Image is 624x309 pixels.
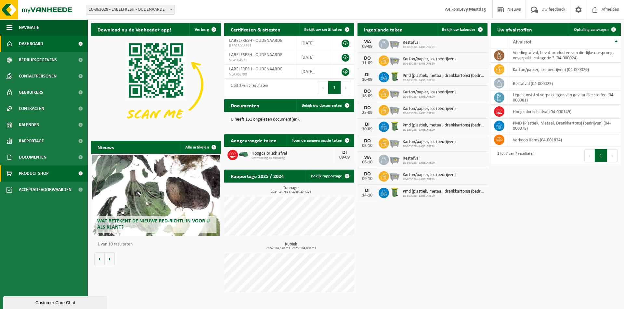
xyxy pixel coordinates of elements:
h2: Uw afvalstoffen [491,23,539,36]
div: 09-10 [361,177,374,181]
button: Vorige [94,252,105,265]
h2: Download nu de Vanheede+ app! [91,23,178,36]
button: Volgende [105,252,115,265]
span: 10-863028 - LABELFRESH [403,128,484,132]
div: 16-09 [361,77,374,82]
a: Wat betekent de nieuwe RED-richtlijn voor u als klant? [92,155,220,236]
div: DI [361,72,374,77]
span: Bekijk uw kalender [442,28,475,32]
a: Alle artikelen [180,141,220,154]
div: 09-09 [338,155,351,160]
span: Bedrijfsgegevens [19,52,57,68]
h2: Nieuws [91,141,120,153]
td: karton/papier, los (bedrijven) (04-000026) [508,63,621,77]
span: 10-863028 - LABELFRESH [403,95,456,99]
img: WB-2500-GAL-GY-01 [389,170,400,181]
span: RED25008595 [229,43,291,49]
div: MA [361,155,374,160]
img: WB-2500-GAL-GY-01 [389,54,400,65]
div: 11-09 [361,61,374,65]
div: 02-10 [361,144,374,148]
a: Bekijk uw certificaten [299,23,354,36]
img: WB-0240-HPE-GN-50 [389,187,400,198]
p: 1 van 10 resultaten [97,242,218,247]
button: Next [607,149,617,162]
div: DO [361,138,374,144]
div: 25-09 [361,111,374,115]
span: 10-863028 - LABELFRESH [403,62,456,66]
div: 30-09 [361,127,374,132]
span: 10-863028 - LABELFRESH [403,194,484,198]
a: Ophaling aanvragen [569,23,620,36]
button: Previous [318,81,328,94]
td: [DATE] [296,65,332,79]
button: 1 [328,81,341,94]
span: Karton/papier, los (bedrijven) [403,139,456,145]
span: Hoogcalorisch afval [252,151,335,156]
td: PMD (Plastiek, Metaal, Drankkartons) (bedrijven) (04-000978) [508,119,621,133]
div: DO [361,56,374,61]
span: Gebruikers [19,84,43,101]
button: Previous [584,149,595,162]
span: 10-863028 - LABELFRESH [403,145,456,149]
td: restafval (04-000029) [508,77,621,90]
div: 1 tot 7 van 7 resultaten [494,149,534,163]
h2: Ingeplande taken [357,23,409,36]
span: Contracten [19,101,44,117]
button: Verberg [189,23,220,36]
h2: Rapportage 2025 / 2024 [224,170,290,182]
span: Restafval [403,156,435,161]
span: Acceptatievoorwaarden [19,182,71,198]
iframe: chat widget [3,295,109,309]
span: Bekijk uw documenten [302,103,342,108]
div: DO [361,89,374,94]
span: Pmd (plastiek, metaal, drankkartons) (bedrijven) [403,73,484,78]
h2: Certificaten & attesten [224,23,287,36]
span: LABELFRESH - OUDENAARDE [229,53,282,57]
span: 10-863028 - LABELFRESH [403,78,484,82]
span: Bekijk uw certificaten [304,28,342,32]
img: WB-2500-GAL-GY-01 [389,154,400,165]
div: 08-09 [361,44,374,49]
span: Ophaling aanvragen [574,28,609,32]
span: Navigatie [19,19,39,36]
span: Toon de aangevraagde taken [292,138,342,143]
span: Kalender [19,117,39,133]
span: Product Shop [19,165,48,182]
div: DO [361,105,374,111]
a: Bekijk uw documenten [296,99,354,112]
span: Omwisseling op aanvraag [252,156,335,160]
img: HK-XK-22-GN-00 [238,151,249,157]
span: VLA904571 [229,58,291,63]
td: [DATE] [296,36,332,50]
a: Toon de aangevraagde taken [287,134,354,147]
td: voedingsafval, bevat producten van dierlijke oorsprong, onverpakt, categorie 3 (04-000024) [508,48,621,63]
span: Karton/papier, los (bedrijven) [403,90,456,95]
div: MA [361,39,374,44]
span: Contactpersonen [19,68,57,84]
span: 10-863028 - LABELFRESH [403,178,456,182]
a: Bekijk uw kalender [437,23,487,36]
div: DI [361,122,374,127]
img: WB-2500-GAL-GY-01 [389,104,400,115]
span: Rapportage [19,133,44,149]
span: LABELFRESH - OUDENAARDE [229,67,282,72]
button: Next [341,81,351,94]
span: Verberg [195,28,209,32]
strong: Levy Mestdag [459,7,486,12]
span: Restafval [403,40,435,45]
h2: Aangevraagde taken [224,134,283,147]
span: 10-863028 - LABELFRESH [403,45,435,49]
h3: Tonnage [227,186,354,194]
div: 14-10 [361,193,374,198]
td: [DATE] [296,50,332,65]
span: 2024: 187,140 m3 - 2025: 104,800 m3 [227,247,354,250]
span: Karton/papier, los (bedrijven) [403,57,456,62]
div: DI [338,150,351,155]
span: LABELFRESH - OUDENAARDE [229,38,282,43]
img: WB-0240-HPE-GN-50 [389,71,400,82]
img: WB-2500-GAL-GY-01 [389,137,400,148]
img: Download de VHEPlus App [91,36,221,133]
span: Afvalstof [513,40,531,45]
